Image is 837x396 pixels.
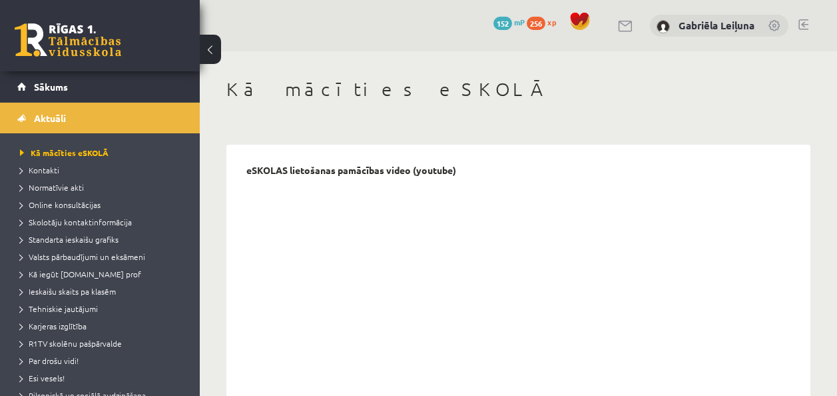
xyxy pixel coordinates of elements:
[226,78,810,101] h1: Kā mācīties eSKOLĀ
[20,181,186,193] a: Normatīvie akti
[20,269,141,279] span: Kā iegūt [DOMAIN_NAME] prof
[20,355,186,367] a: Par drošu vidi!
[527,17,545,30] span: 256
[20,303,186,315] a: Tehniskie jautājumi
[493,17,525,27] a: 152 mP
[20,337,186,349] a: R1TV skolēnu pašpārvalde
[15,23,121,57] a: Rīgas 1. Tālmācības vidusskola
[493,17,512,30] span: 152
[246,165,456,176] p: eSKOLAS lietošanas pamācības video (youtube)
[20,147,109,158] span: Kā mācīties eSKOLĀ
[20,164,186,176] a: Kontakti
[527,17,563,27] a: 256 xp
[20,147,186,159] a: Kā mācīties eSKOLĀ
[34,112,66,124] span: Aktuāli
[20,321,87,331] span: Karjeras izglītība
[514,17,525,27] span: mP
[17,103,183,133] a: Aktuāli
[20,216,186,228] a: Skolotāju kontaktinformācija
[20,251,145,262] span: Valsts pārbaudījumi un eksāmeni
[679,19,754,32] a: Gabriēla Leiļuna
[20,234,119,245] span: Standarta ieskaišu grafiks
[20,165,59,175] span: Kontakti
[20,355,79,366] span: Par drošu vidi!
[657,20,670,33] img: Gabriēla Leiļuna
[20,233,186,245] a: Standarta ieskaišu grafiks
[20,182,84,193] span: Normatīvie akti
[20,251,186,263] a: Valsts pārbaudījumi un eksāmeni
[34,81,68,93] span: Sākums
[20,199,186,211] a: Online konsultācijas
[547,17,556,27] span: xp
[20,372,186,384] a: Esi vesels!
[20,373,65,383] span: Esi vesels!
[20,303,98,314] span: Tehniskie jautājumi
[20,320,186,332] a: Karjeras izglītība
[20,199,101,210] span: Online konsultācijas
[17,71,183,102] a: Sākums
[20,285,186,297] a: Ieskaišu skaits pa klasēm
[20,268,186,280] a: Kā iegūt [DOMAIN_NAME] prof
[20,217,132,227] span: Skolotāju kontaktinformācija
[20,286,116,297] span: Ieskaišu skaits pa klasēm
[20,338,122,349] span: R1TV skolēnu pašpārvalde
